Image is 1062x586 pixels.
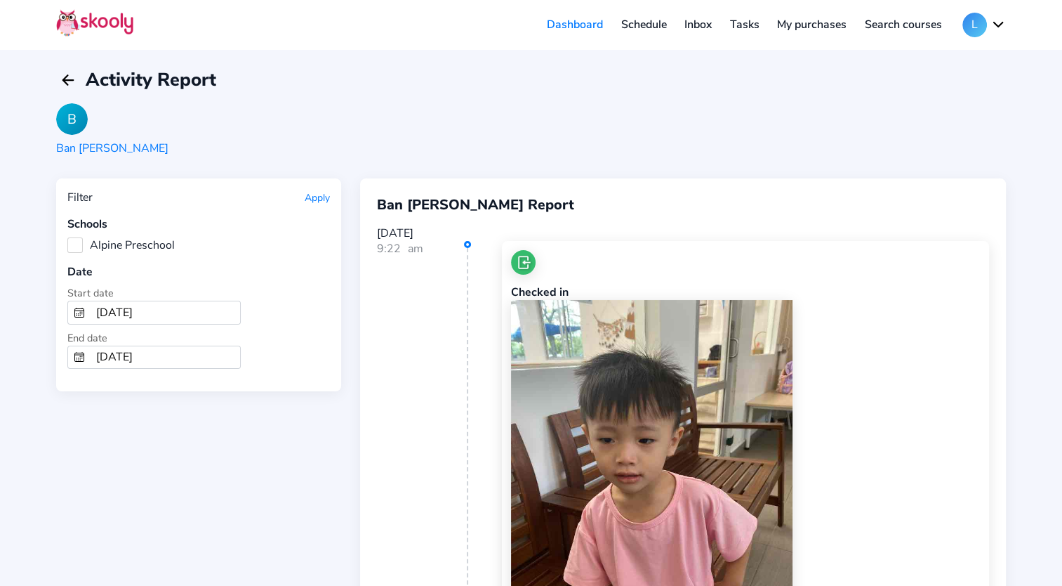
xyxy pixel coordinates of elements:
[56,103,88,135] div: B
[511,285,980,300] div: Checked in
[377,195,574,214] span: Ban [PERSON_NAME] Report
[68,301,91,324] button: calendar outline
[856,13,951,36] a: Search courses
[67,264,330,280] div: Date
[305,191,330,204] button: Apply
[56,68,80,92] button: arrow back outline
[962,13,1006,37] button: Lchevron down outline
[377,226,989,241] div: [DATE]
[721,13,769,36] a: Tasks
[74,307,85,318] ion-icon: calendar outline
[67,331,107,345] span: End date
[56,9,133,37] img: Skooly
[91,346,240,369] input: To Date
[67,216,330,232] div: Schools
[612,13,676,36] a: Schedule
[67,190,93,205] div: Filter
[511,250,536,275] img: checkin.jpg
[768,13,856,36] a: My purchases
[67,237,175,253] label: Alpine Preschool
[67,286,114,300] span: Start date
[86,67,216,92] span: Activity Report
[68,346,91,369] button: calendar outline
[675,13,721,36] a: Inbox
[91,301,240,324] input: From Date
[74,351,85,363] ion-icon: calendar outline
[538,13,612,36] a: Dashboard
[56,141,168,156] div: Ban [PERSON_NAME]
[60,72,77,89] ion-icon: arrow back outline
